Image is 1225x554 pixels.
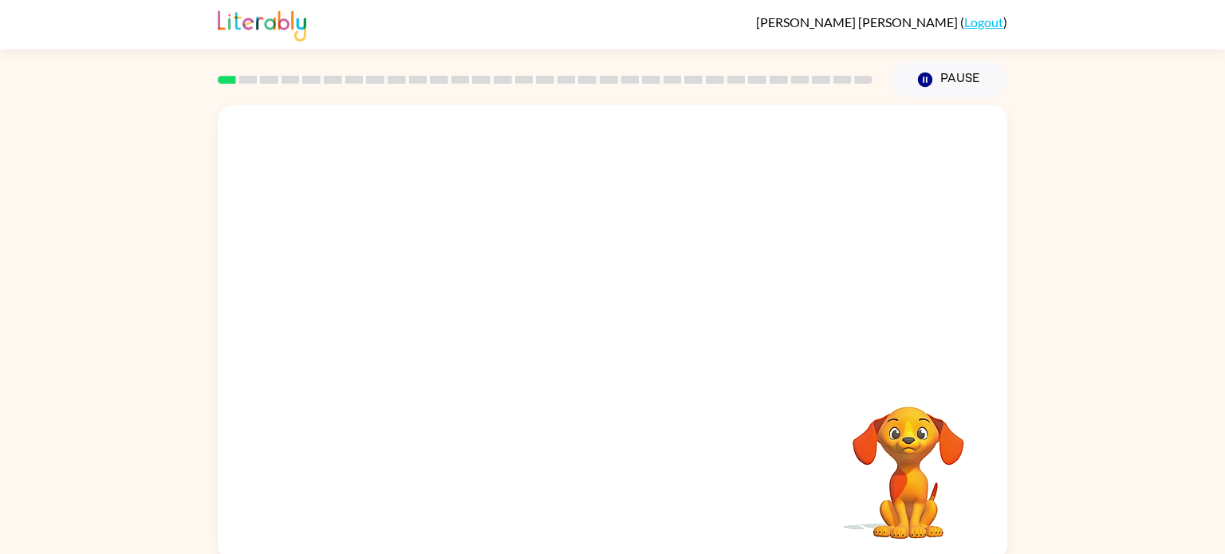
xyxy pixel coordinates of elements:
[964,14,1003,29] a: Logout
[829,382,988,541] video: Your browser must support playing .mp4 files to use Literably. Please try using another browser.
[756,14,960,29] span: [PERSON_NAME] [PERSON_NAME]
[218,6,306,41] img: Literably
[756,14,1007,29] div: ( )
[892,61,1007,98] button: Pause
